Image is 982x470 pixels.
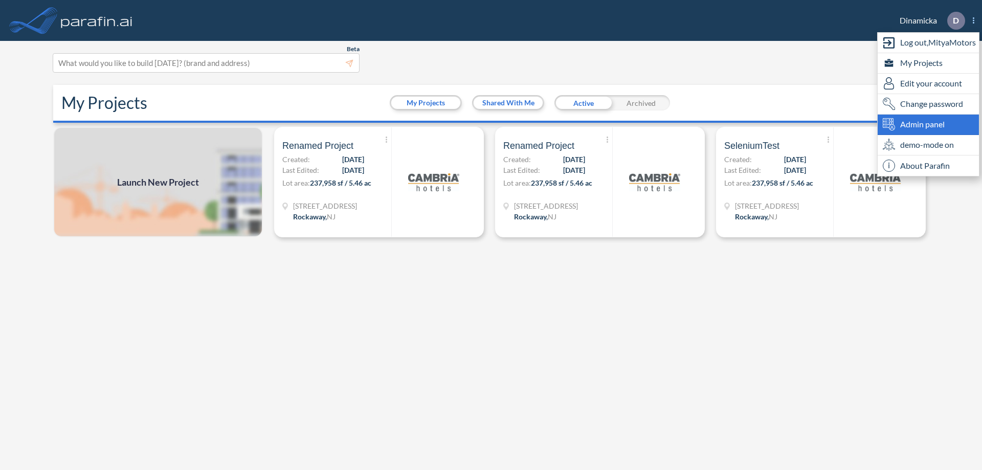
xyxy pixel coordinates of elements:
[900,98,963,110] span: Change password
[408,156,459,208] img: logo
[293,211,336,222] div: Rockaway, NJ
[784,154,806,165] span: [DATE]
[724,154,752,165] span: Created:
[531,178,592,187] span: 237,958 sf / 5.46 ac
[878,135,979,155] div: demo-mode on
[474,97,543,109] button: Shared With Me
[878,33,979,53] div: Log out
[514,200,578,211] span: 321 Mt Hope Ave
[724,140,779,152] span: SeleniumTest
[53,127,263,237] a: Launch New Project
[554,95,612,110] div: Active
[878,53,979,74] div: My Projects
[503,178,531,187] span: Lot area:
[900,57,943,69] span: My Projects
[878,94,979,115] div: Change password
[563,154,585,165] span: [DATE]
[878,115,979,135] div: Admin panel
[282,154,310,165] span: Created:
[884,12,974,30] div: Dinamicka
[769,212,777,221] span: NJ
[850,156,901,208] img: logo
[900,77,962,89] span: Edit your account
[391,97,460,109] button: My Projects
[53,127,263,237] img: add
[59,10,135,31] img: logo
[735,200,799,211] span: 321 Mt Hope Ave
[503,154,531,165] span: Created:
[900,118,945,130] span: Admin panel
[310,178,371,187] span: 237,958 sf / 5.46 ac
[735,211,777,222] div: Rockaway, NJ
[883,160,895,172] span: i
[900,139,954,151] span: demo-mode on
[342,165,364,175] span: [DATE]
[878,74,979,94] div: Edit user
[293,212,327,221] span: Rockaway ,
[514,211,556,222] div: Rockaway, NJ
[548,212,556,221] span: NJ
[503,140,574,152] span: Renamed Project
[900,36,976,49] span: Log out, MityaMotors
[953,16,959,25] p: D
[327,212,336,221] span: NJ
[900,160,950,172] span: About Parafin
[282,140,353,152] span: Renamed Project
[282,178,310,187] span: Lot area:
[752,178,813,187] span: 237,958 sf / 5.46 ac
[724,178,752,187] span: Lot area:
[514,212,548,221] span: Rockaway ,
[735,212,769,221] span: Rockaway ,
[612,95,670,110] div: Archived
[878,155,979,176] div: About Parafin
[724,165,761,175] span: Last Edited:
[117,175,199,189] span: Launch New Project
[347,45,360,53] span: Beta
[563,165,585,175] span: [DATE]
[503,165,540,175] span: Last Edited:
[784,165,806,175] span: [DATE]
[61,93,147,113] h2: My Projects
[282,165,319,175] span: Last Edited:
[293,200,357,211] span: 321 Mt Hope Ave
[629,156,680,208] img: logo
[342,154,364,165] span: [DATE]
